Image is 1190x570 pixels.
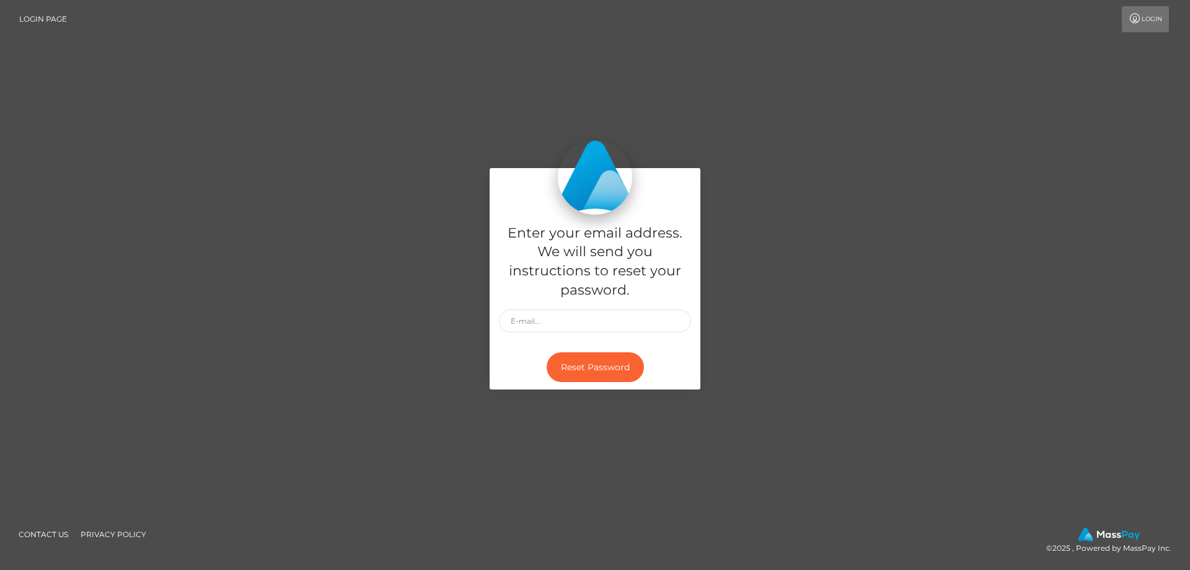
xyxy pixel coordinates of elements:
a: Login [1122,6,1169,32]
button: Reset Password [547,352,644,383]
input: E-mail... [499,309,691,332]
img: MassPay Login [558,140,632,215]
h5: Enter your email address. We will send you instructions to reset your password. [499,224,691,300]
div: © 2025 , Powered by MassPay Inc. [1046,528,1181,555]
a: Contact Us [14,525,73,544]
img: MassPay [1078,528,1140,541]
a: Privacy Policy [76,525,151,544]
a: Login Page [19,6,67,32]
